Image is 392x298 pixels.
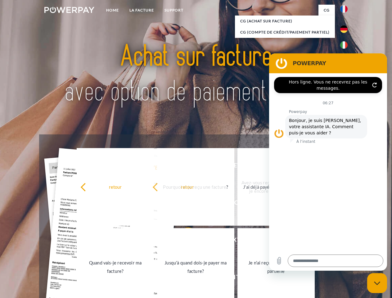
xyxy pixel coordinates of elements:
[161,259,231,275] div: Jusqu'à quand dois-je payer ma facture?
[159,5,189,16] a: Support
[340,41,348,49] img: it
[340,5,348,13] img: fr
[241,259,311,275] div: Je n'ai reçu qu'une livraison partielle
[318,5,335,16] a: CG
[235,16,335,27] a: CG (achat sur facture)
[235,27,335,38] a: CG (Compte de crédit/paiement partiel)
[80,259,150,275] div: Quand vais-je recevoir ma facture?
[124,5,159,16] a: LA FACTURE
[44,7,94,13] img: logo-powerpay-white.svg
[101,5,124,16] a: Home
[233,183,303,191] div: J'ai déjà payé ma facture
[269,53,387,271] iframe: Fenêtre de messagerie
[59,30,333,119] img: title-powerpay_fr.svg
[367,273,387,293] iframe: Bouton de lancement de la fenêtre de messagerie, conversation en cours
[152,183,222,191] div: retour
[80,183,150,191] div: retour
[340,25,348,33] img: de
